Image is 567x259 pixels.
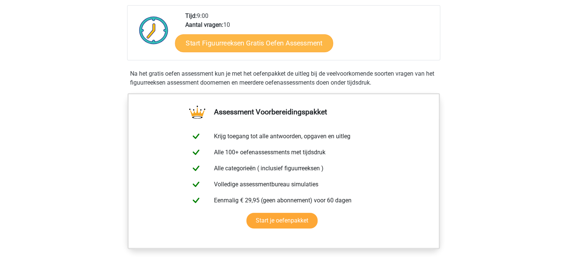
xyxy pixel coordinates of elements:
div: Na het gratis oefen assessment kun je met het oefenpakket de uitleg bij de veelvoorkomende soorte... [127,69,440,87]
b: Tijd: [185,12,197,19]
div: 9:00 10 [180,12,440,60]
b: Aantal vragen: [185,21,223,28]
img: Klok [135,12,173,49]
a: Start Figuurreeksen Gratis Oefen Assessment [175,34,333,52]
a: Start je oefenpakket [246,213,318,228]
